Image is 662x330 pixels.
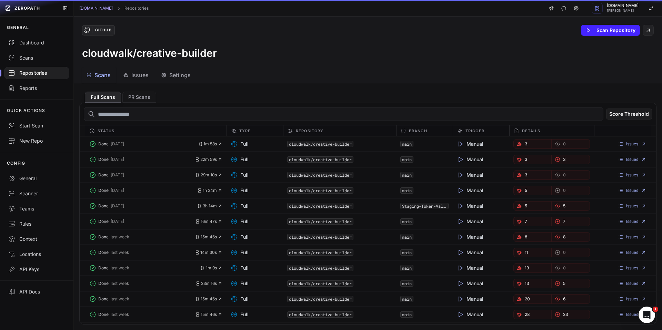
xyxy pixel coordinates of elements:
[197,203,222,209] span: 3h 14m
[195,296,222,302] button: 15m 46s
[198,141,222,147] button: 1m 58s
[457,156,483,163] span: Manual
[80,307,656,322] div: Done last week 15m 46s Full cloudwalk/creative-builder main Manual 28 23 Issues
[552,263,590,273] a: 0
[618,281,646,286] a: Issues
[618,141,646,147] a: Issues
[80,136,656,152] div: Done [DATE] 1m 58s Full cloudwalk/creative-builder main Manual 3 0 Issues
[396,125,453,136] div: Branch
[552,217,590,226] a: 7
[227,125,283,136] div: Type
[7,25,29,30] p: GENERAL
[457,141,483,147] span: Manual
[402,203,477,209] a: Staging-Token-Validation-Bypass
[552,170,590,180] a: 0
[457,187,483,194] span: Manual
[525,296,530,302] span: 20
[552,155,590,164] a: 3
[287,249,353,256] code: cloudwalk/creative-builder
[195,172,222,178] button: 29m 10s
[200,265,222,271] button: 1m 9s
[124,6,149,11] a: Repositories
[231,234,249,240] span: Full
[8,54,65,61] div: Scans
[552,201,590,211] button: 5
[618,234,646,240] a: Issues
[402,172,412,178] a: main
[618,296,646,302] a: Issues
[563,188,566,193] span: 0
[525,265,529,271] span: 13
[8,85,65,92] div: Reports
[618,172,646,178] a: Issues
[231,156,249,163] span: Full
[513,263,552,273] a: 13
[98,234,109,240] span: Done
[618,203,646,209] a: Issues
[513,279,552,288] button: 13
[111,234,129,240] span: last week
[639,307,655,323] iframe: Intercom live chat
[169,71,191,79] span: Settings
[8,266,65,273] div: API Keys
[287,311,353,318] code: cloudwalk/creative-builder
[525,141,527,147] span: 3
[513,155,552,164] a: 3
[618,219,646,224] a: Issues
[231,311,249,318] span: Full
[195,157,222,162] span: 22m 59s
[513,294,552,304] button: 20
[111,141,124,147] span: [DATE]
[80,214,656,229] div: Done [DATE] 16m 47s Full cloudwalk/creative-builder main Manual 7 7 Issues
[525,281,529,286] span: 13
[552,294,590,304] button: 6
[402,250,412,255] a: main
[525,219,527,224] span: 7
[195,234,222,240] button: 15m 46s
[98,312,109,317] span: Done
[111,188,124,193] span: [DATE]
[85,92,121,103] button: Full Scans
[195,312,222,317] span: 15m 46s
[8,220,65,227] div: Rules
[402,219,412,224] a: main
[8,70,65,76] div: Repositories
[525,172,527,178] span: 3
[457,234,483,240] span: Manual
[111,250,129,255] span: last week
[231,249,249,256] span: Full
[197,188,222,193] span: 1h 34m
[618,157,646,162] a: Issues
[513,310,552,319] a: 28
[552,279,590,288] a: 5
[80,291,656,307] div: Done last week 15m 46s Full cloudwalk/creative-builder main Manual 20 6 Issues
[513,232,552,242] a: 8
[552,139,590,149] a: 0
[195,281,222,286] button: 23m 16s
[509,125,594,136] div: Details
[513,248,552,257] a: 11
[89,186,197,195] button: Done [DATE]
[8,137,65,144] div: New Repo
[287,296,353,302] code: cloudwalk/creative-builder
[89,279,195,288] button: Done last week
[131,71,149,79] span: Issues
[111,172,124,178] span: [DATE]
[402,234,412,240] a: main
[287,280,353,287] code: cloudwalk/creative-builder
[513,186,552,195] a: 5
[8,39,65,46] div: Dashboard
[8,251,65,258] div: Locations
[195,219,222,224] span: 16m 47s
[231,172,249,178] span: Full
[607,4,639,8] span: [DOMAIN_NAME]
[98,250,109,255] span: Done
